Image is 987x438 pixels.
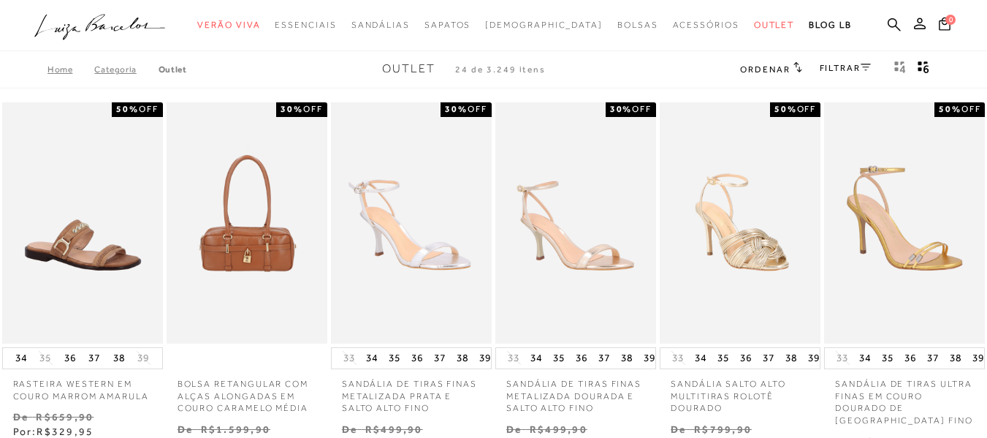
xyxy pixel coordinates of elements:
button: 33 [832,351,853,365]
button: gridText6Desc [913,60,934,79]
img: BOLSA RETANGULAR COM ALÇAS ALONGADAS EM COURO CARAMELO MÉDIA [168,105,326,341]
a: SANDÁLIA SALTO ALTO MULTITIRAS ROLOTÊ DOURADO [660,369,820,415]
a: Categoria [94,64,158,75]
button: 39 [133,351,153,365]
button: 36 [60,348,80,369]
button: 33 [668,351,688,365]
img: SANDÁLIA DE TIRAS FINAS METALIZADA DOURADA E SALTO ALTO FINO [497,105,655,341]
strong: 30% [445,104,468,114]
span: OFF [961,104,981,114]
button: 39 [475,348,495,369]
button: 36 [736,348,756,369]
span: 24 de 3.249 itens [455,64,546,75]
span: Por: [13,426,94,437]
button: 38 [109,348,129,369]
a: SANDÁLIA DE TIRAS FINAS METALIZADA DOURADA E SALTO ALTO FINO [495,369,656,415]
button: 35 [384,348,405,369]
button: 35 [877,348,898,369]
a: categoryNavScreenReaderText [351,12,410,39]
button: 37 [758,348,779,369]
a: FILTRAR [820,63,871,73]
button: 35 [713,348,733,369]
button: 34 [855,348,875,369]
a: categoryNavScreenReaderText [617,12,658,39]
button: 36 [900,348,921,369]
span: [DEMOGRAPHIC_DATA] [485,20,603,30]
button: 35 [35,351,56,365]
strong: 50% [939,104,961,114]
img: SANDÁLIA SALTO ALTO MULTITIRAS ROLOTÊ DOURADO [661,105,819,341]
img: SANDÁLIA DE TIRAS ULTRA FINAS EM COURO DOURADO DE SALTO ALTO FINO [826,105,983,341]
button: 36 [407,348,427,369]
a: categoryNavScreenReaderText [673,12,739,39]
a: SANDÁLIA DE TIRAS ULTRA FINAS EM COURO DOURADO DE [GEOGRAPHIC_DATA] FINO [824,369,985,427]
a: SANDÁLIA DE TIRAS FINAS METALIZADA DOURADA E SALTO ALTO FINO SANDÁLIA DE TIRAS FINAS METALIZADA D... [497,105,655,341]
span: OFF [139,104,159,114]
span: Sandálias [351,20,410,30]
button: 38 [617,348,637,369]
button: 38 [945,348,966,369]
small: De [506,423,522,435]
button: 33 [503,351,524,365]
span: R$329,95 [37,426,94,437]
small: R$799,90 [694,423,752,435]
a: BLOG LB [809,12,851,39]
button: 33 [339,351,359,365]
span: OFF [797,104,817,114]
button: 34 [526,348,546,369]
a: categoryNavScreenReaderText [424,12,470,39]
a: RASTEIRA WESTERN EM COURO MARROM AMARULA RASTEIRA WESTERN EM COURO MARROM AMARULA [4,105,161,341]
button: 37 [923,348,943,369]
p: RASTEIRA WESTERN EM COURO MARROM AMARULA [2,369,163,403]
small: De [178,423,193,435]
span: Outlet [754,20,795,30]
small: R$499,90 [365,423,423,435]
span: Outlet [382,62,435,75]
span: Bolsas [617,20,658,30]
strong: 30% [281,104,303,114]
button: 38 [452,348,473,369]
button: 37 [84,348,104,369]
span: 0 [945,15,956,25]
small: R$659,90 [36,411,94,423]
a: categoryNavScreenReaderText [275,12,336,39]
span: Sapatos [424,20,470,30]
button: 34 [690,348,711,369]
button: 34 [11,348,31,369]
button: 39 [804,348,824,369]
small: R$1.599,90 [201,423,270,435]
button: 34 [362,348,382,369]
span: Ordenar [740,64,790,75]
span: Acessórios [673,20,739,30]
a: BOLSA RETANGULAR COM ALÇAS ALONGADAS EM COURO CARAMELO MÉDIA [167,369,327,415]
button: 37 [594,348,614,369]
img: RASTEIRA WESTERN EM COURO MARROM AMARULA [4,105,161,341]
small: De [13,411,28,423]
button: 0 [934,16,955,36]
button: 36 [571,348,592,369]
span: Verão Viva [197,20,260,30]
a: Home [47,64,94,75]
strong: 30% [610,104,633,114]
img: SANDÁLIA DE TIRAS FINAS METALIZADA PRATA E SALTO ALTO FINO [332,105,490,341]
a: categoryNavScreenReaderText [197,12,260,39]
a: SANDÁLIA SALTO ALTO MULTITIRAS ROLOTÊ DOURADO SANDÁLIA SALTO ALTO MULTITIRAS ROLOTÊ DOURADO [661,105,819,341]
a: SANDÁLIA DE TIRAS FINAS METALIZADA PRATA E SALTO ALTO FINO [331,369,492,415]
small: R$499,90 [530,423,587,435]
strong: 50% [116,104,139,114]
strong: 50% [774,104,797,114]
button: 38 [781,348,801,369]
a: BOLSA RETANGULAR COM ALÇAS ALONGADAS EM COURO CARAMELO MÉDIA BOLSA RETANGULAR COM ALÇAS ALONGADAS... [168,105,326,341]
span: OFF [468,104,487,114]
button: 37 [430,348,450,369]
span: BLOG LB [809,20,851,30]
button: Mostrar 4 produtos por linha [890,60,910,79]
span: OFF [303,104,323,114]
button: 35 [549,348,569,369]
a: SANDÁLIA DE TIRAS FINAS METALIZADA PRATA E SALTO ALTO FINO SANDÁLIA DE TIRAS FINAS METALIZADA PRA... [332,105,490,341]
